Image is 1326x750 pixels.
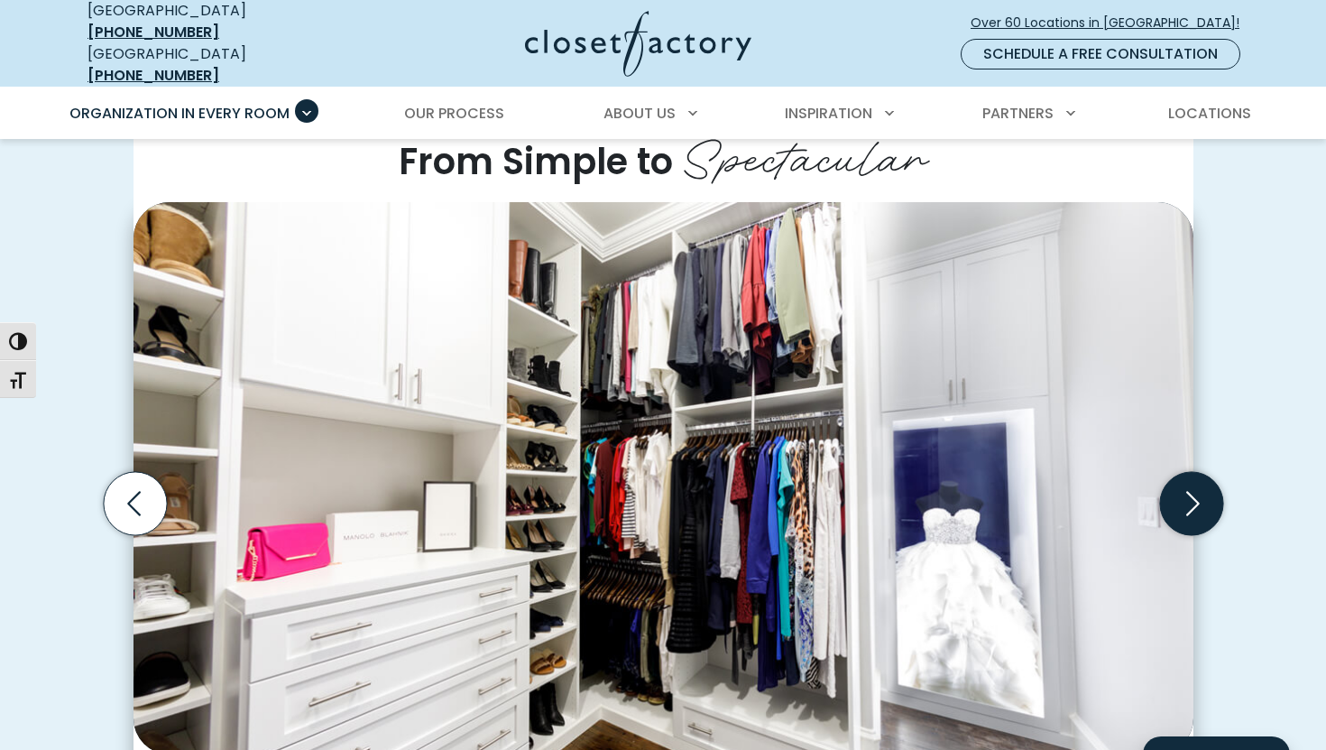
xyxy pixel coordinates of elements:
button: Previous slide [97,465,174,542]
nav: Primary Menu [57,88,1269,139]
a: [PHONE_NUMBER] [87,65,219,86]
button: Next slide [1153,465,1230,542]
span: Partners [982,103,1054,124]
img: Closet Factory Logo [525,11,751,77]
span: Over 60 Locations in [GEOGRAPHIC_DATA]! [971,14,1254,32]
a: Over 60 Locations in [GEOGRAPHIC_DATA]! [970,7,1255,39]
span: About Us [603,103,676,124]
span: Our Process [404,103,504,124]
span: Inspiration [785,103,872,124]
a: [PHONE_NUMBER] [87,22,219,42]
div: [GEOGRAPHIC_DATA] [87,43,349,87]
span: Spectacular [682,117,928,190]
span: Locations [1168,103,1251,124]
a: Schedule a Free Consultation [961,39,1240,69]
span: From Simple to [399,136,673,187]
span: Organization in Every Room [69,103,290,124]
